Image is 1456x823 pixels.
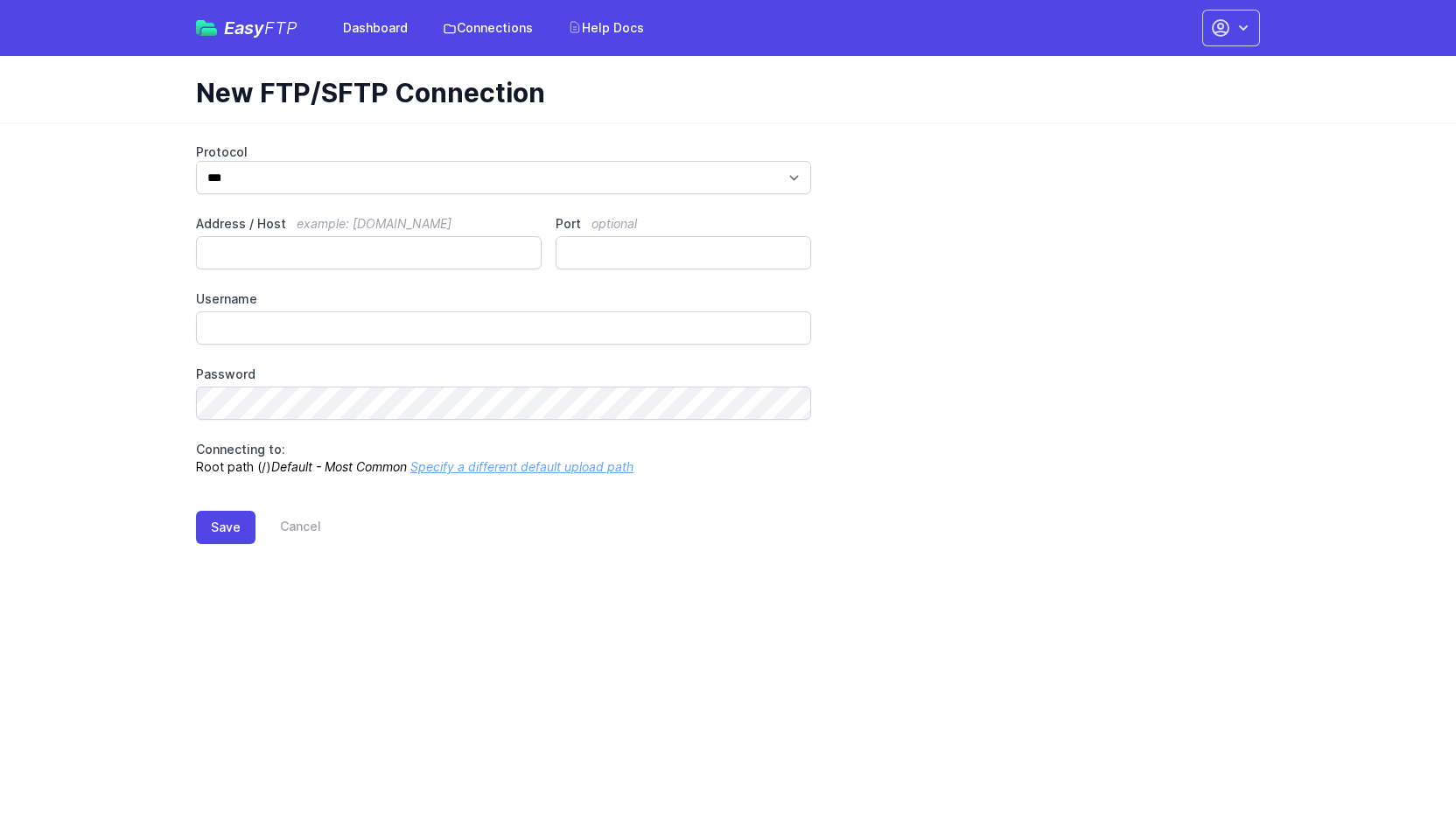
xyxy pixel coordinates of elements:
[196,77,1246,108] h1: New FTP/SFTP Connection
[271,459,407,474] i: Default - Most Common
[196,215,542,233] label: Address / Host
[224,19,297,37] span: Easy
[196,143,811,161] label: Protocol
[196,511,255,544] button: Save
[196,20,217,36] img: easyftp_logo.png
[196,19,297,37] a: EasyFTP
[255,511,321,544] a: Cancel
[196,442,285,457] span: Connecting to:
[557,12,654,44] a: Help Docs
[556,215,811,233] label: Port
[196,441,811,476] p: Root path (/)
[591,216,637,231] span: optional
[196,290,811,308] label: Username
[196,366,811,383] label: Password
[332,12,418,44] a: Dashboard
[432,12,543,44] a: Connections
[264,17,297,38] span: FTP
[410,459,633,474] a: Specify a different default upload path
[297,216,451,231] span: example: [DOMAIN_NAME]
